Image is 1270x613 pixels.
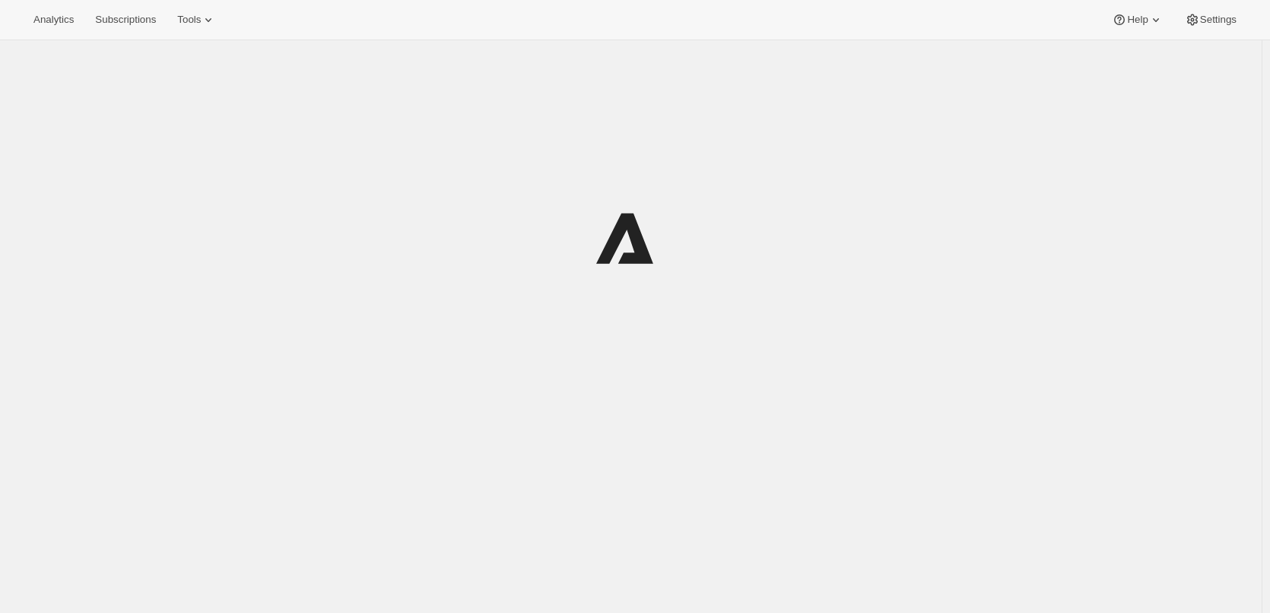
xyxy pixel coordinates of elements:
[86,9,165,30] button: Subscriptions
[1103,9,1172,30] button: Help
[168,9,225,30] button: Tools
[24,9,83,30] button: Analytics
[1200,14,1237,26] span: Settings
[95,14,156,26] span: Subscriptions
[1176,9,1246,30] button: Settings
[33,14,74,26] span: Analytics
[177,14,201,26] span: Tools
[1127,14,1148,26] span: Help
